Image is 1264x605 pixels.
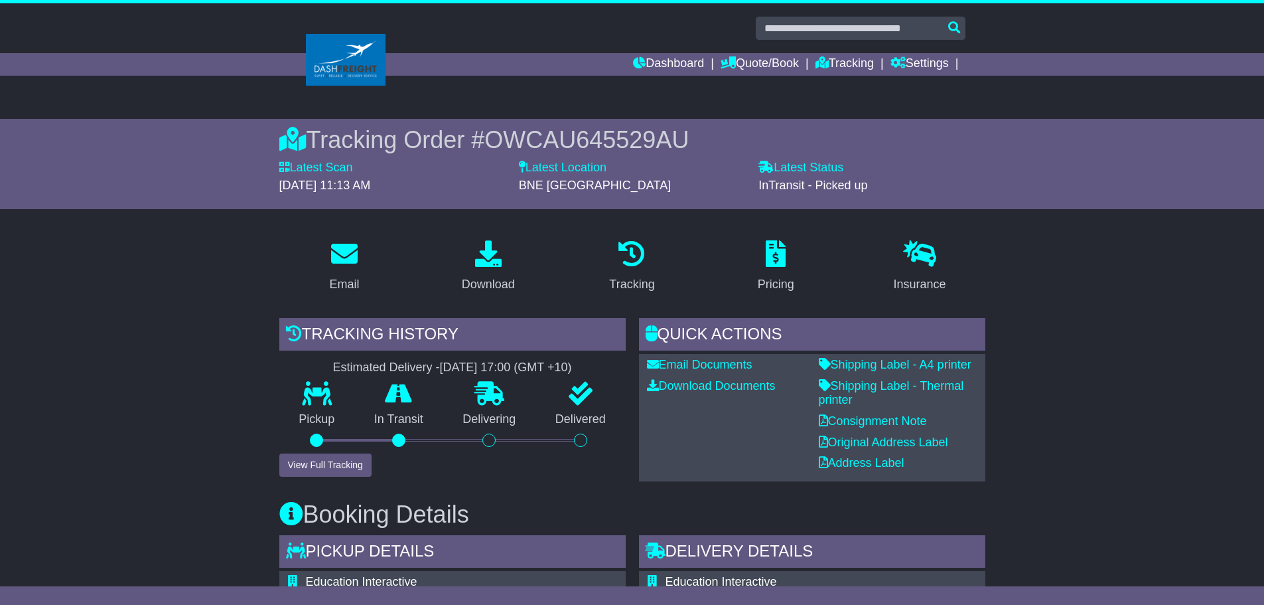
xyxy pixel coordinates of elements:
[600,236,663,298] a: Tracking
[519,179,671,192] span: BNE [GEOGRAPHIC_DATA]
[819,379,964,407] a: Shipping Label - Thermal printer
[819,414,927,428] a: Consignment Note
[279,179,371,192] span: [DATE] 11:13 AM
[666,575,777,588] span: Education Interactive
[279,412,355,427] p: Pickup
[819,436,948,449] a: Original Address Label
[758,161,843,175] label: Latest Status
[639,535,985,571] div: Delivery Details
[894,276,946,294] div: Insurance
[443,412,536,427] p: Delivering
[890,53,949,76] a: Settings
[484,126,689,153] span: OWCAU645529AU
[749,236,803,298] a: Pricing
[609,276,654,294] div: Tracking
[279,501,985,528] h3: Booking Details
[819,456,904,470] a: Address Label
[279,535,626,571] div: Pickup Details
[279,126,985,154] div: Tracking Order #
[320,236,368,298] a: Email
[819,358,971,371] a: Shipping Label - A4 printer
[453,236,524,298] a: Download
[519,161,606,175] label: Latest Location
[440,361,572,375] div: [DATE] 17:00 (GMT +10)
[758,276,794,294] div: Pricing
[279,318,626,354] div: Tracking history
[647,358,752,371] a: Email Documents
[639,318,985,354] div: Quick Actions
[279,161,353,175] label: Latest Scan
[329,276,359,294] div: Email
[279,361,626,375] div: Estimated Delivery -
[885,236,955,298] a: Insurance
[462,276,515,294] div: Download
[535,412,626,427] p: Delivered
[279,454,372,477] button: View Full Tracking
[721,53,799,76] a: Quote/Book
[306,575,417,588] span: Education Interactive
[815,53,874,76] a: Tracking
[354,412,443,427] p: In Transit
[647,379,776,392] a: Download Documents
[633,53,704,76] a: Dashboard
[758,179,867,192] span: InTransit - Picked up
